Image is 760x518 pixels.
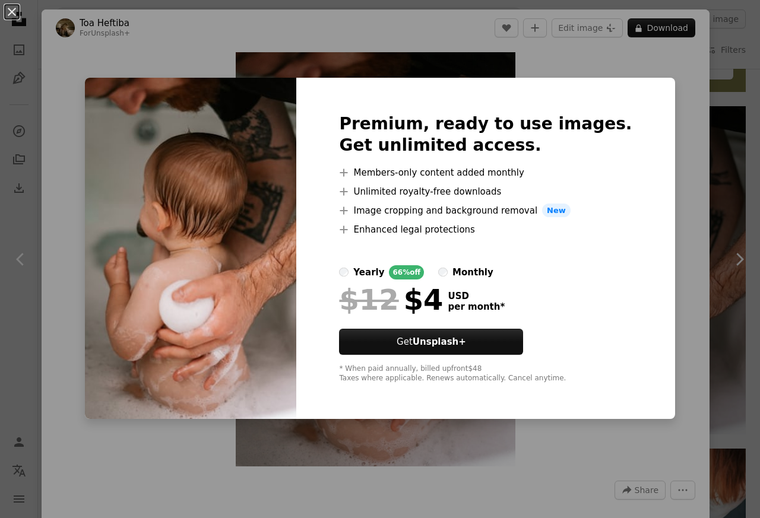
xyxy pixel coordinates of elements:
span: per month * [448,301,505,312]
div: 66% off [389,265,424,279]
div: * When paid annually, billed upfront $48 Taxes where applicable. Renews automatically. Cancel any... [339,364,632,383]
button: GetUnsplash+ [339,329,523,355]
input: yearly66%off [339,268,349,277]
span: $12 [339,284,398,315]
div: monthly [452,265,493,279]
img: premium_photo-1664279047847-9b682f8cddd7 [85,78,296,420]
div: yearly [353,265,384,279]
li: Enhanced legal protections [339,223,632,237]
div: $4 [339,284,443,315]
span: New [542,204,571,218]
strong: Unsplash+ [413,336,466,347]
li: Unlimited royalty-free downloads [339,185,632,199]
li: Members-only content added monthly [339,166,632,180]
h2: Premium, ready to use images. Get unlimited access. [339,113,632,156]
input: monthly [438,268,448,277]
li: Image cropping and background removal [339,204,632,218]
span: USD [448,291,505,301]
